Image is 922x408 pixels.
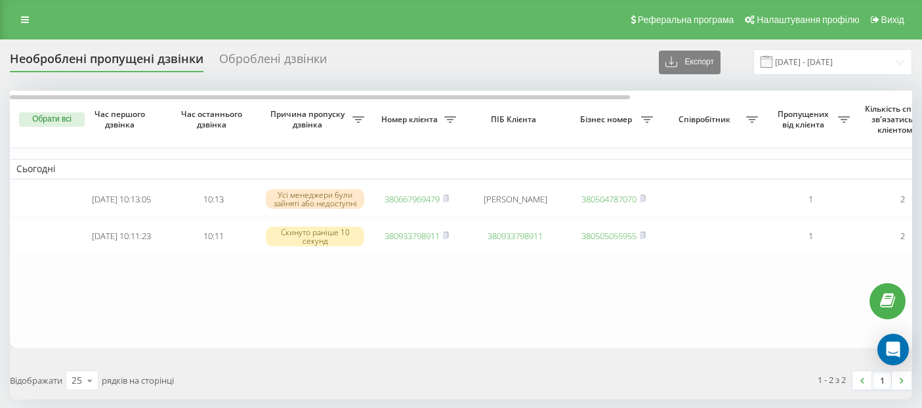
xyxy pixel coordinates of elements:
span: Вихід [881,14,904,25]
span: Відображати [10,374,62,386]
div: Необроблені пропущені дзвінки [10,52,203,72]
td: 10:11 [167,219,259,254]
span: Бізнес номер [574,114,641,125]
span: Час першого дзвінка [86,109,157,129]
a: 380933798911 [488,230,543,242]
div: 1 - 2 з 2 [818,373,846,386]
td: 10:13 [167,182,259,217]
span: рядків на сторінці [102,374,174,386]
span: Номер клієнта [377,114,444,125]
td: [PERSON_NAME] [463,182,568,217]
div: Усі менеджери були зайняті або недоступні [266,189,364,209]
div: 25 [72,374,82,387]
button: Експорт [659,51,721,74]
span: Реферальна програма [638,14,734,25]
a: 1 [872,371,892,390]
td: 1 [765,219,856,254]
span: ПІБ Клієнта [474,114,556,125]
td: [DATE] 10:13:05 [75,182,167,217]
button: Обрати всі [19,112,85,127]
a: 380504787070 [581,193,637,205]
span: Пропущених від клієнта [771,109,838,129]
a: 380933798911 [385,230,440,242]
span: Співробітник [666,114,746,125]
span: Причина пропуску дзвінка [266,109,352,129]
div: Оброблені дзвінки [219,52,327,72]
a: 380505055955 [581,230,637,242]
span: Час останнього дзвінка [178,109,249,129]
div: Скинуто раніше 10 секунд [266,227,364,246]
td: 1 [765,182,856,217]
a: 380667969479 [385,193,440,205]
span: Налаштування профілю [757,14,859,25]
td: [DATE] 10:11:23 [75,219,167,254]
div: Open Intercom Messenger [877,334,909,365]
